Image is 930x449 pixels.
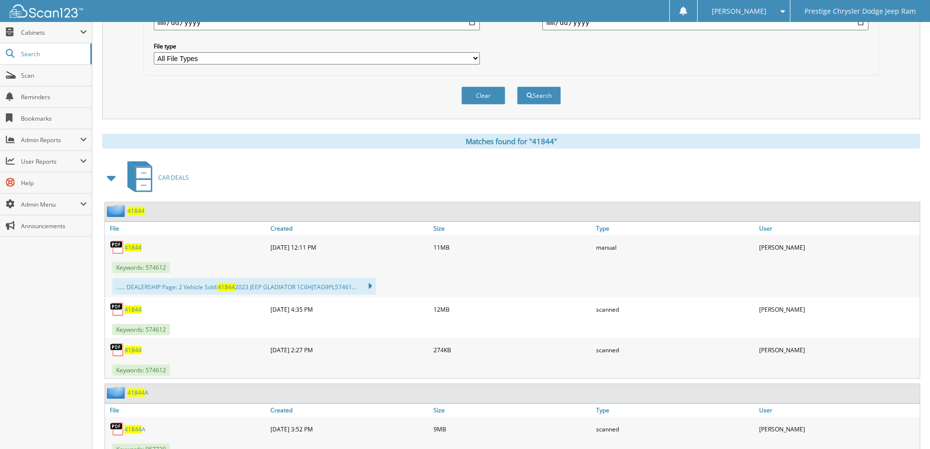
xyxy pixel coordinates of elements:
[105,222,268,235] a: File
[594,419,757,439] div: scanned
[268,419,431,439] div: [DATE] 3:52 PM
[110,302,124,317] img: PDF.png
[107,205,127,217] img: folder2.png
[594,222,757,235] a: Type
[431,237,594,257] div: 11MB
[268,222,431,235] a: Created
[757,222,920,235] a: User
[10,4,83,18] img: scan123-logo-white.svg
[757,404,920,417] a: User
[21,136,80,144] span: Admin Reports
[112,364,170,376] span: Keywords: 574612
[218,283,235,291] span: 41844
[431,419,594,439] div: 9MB
[21,222,87,230] span: Announcements
[268,299,431,319] div: [DATE] 4:35 PM
[268,404,431,417] a: Created
[21,28,80,37] span: Cabinets
[542,15,868,30] input: end
[594,404,757,417] a: Type
[431,299,594,319] div: 12MB
[757,340,920,360] div: [PERSON_NAME]
[124,346,142,354] a: 41844
[107,386,127,399] img: folder2.png
[112,262,170,273] span: Keywords: 574612
[124,305,142,314] a: 41844
[124,243,142,252] a: 41844
[757,419,920,439] div: [PERSON_NAME]
[21,93,87,101] span: Reminders
[431,404,594,417] a: Size
[517,86,561,105] button: Search
[102,134,920,149] div: Matches found for "41844"
[881,402,930,449] iframe: Chat Widget
[21,157,80,166] span: User Reports
[127,388,145,397] span: 41844
[154,42,480,50] label: File type
[268,340,431,360] div: [DATE] 2:27 PM
[594,340,757,360] div: scanned
[594,299,757,319] div: scanned
[21,200,80,209] span: Admin Menu
[757,299,920,319] div: [PERSON_NAME]
[21,50,85,58] span: Search
[127,388,148,397] a: 41844A
[21,114,87,123] span: Bookmarks
[431,340,594,360] div: 274KB
[124,425,142,433] span: 41844
[105,404,268,417] a: File
[712,8,766,14] span: [PERSON_NAME]
[127,207,145,215] a: 41844
[124,425,145,433] a: 41844A
[122,158,189,197] a: CAR DEALS
[21,71,87,80] span: Scan
[112,324,170,335] span: Keywords: 574612
[268,237,431,257] div: [DATE] 12:11 PM
[158,173,189,182] span: CAR DEALS
[110,240,124,255] img: PDF.png
[594,237,757,257] div: manual
[154,15,480,30] input: start
[757,237,920,257] div: [PERSON_NAME]
[110,422,124,436] img: PDF.png
[805,8,916,14] span: Prestige Chrysler Dodge Jeep Ram
[110,342,124,357] img: PDF.png
[21,179,87,187] span: Help
[431,222,594,235] a: Size
[461,86,505,105] button: Clear
[112,278,376,295] div: ...... DEALERSHIP Page: 2 Vehicle Sold: 2023 JEEP GLADIATOR 1C6HJTAG9PL57461...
